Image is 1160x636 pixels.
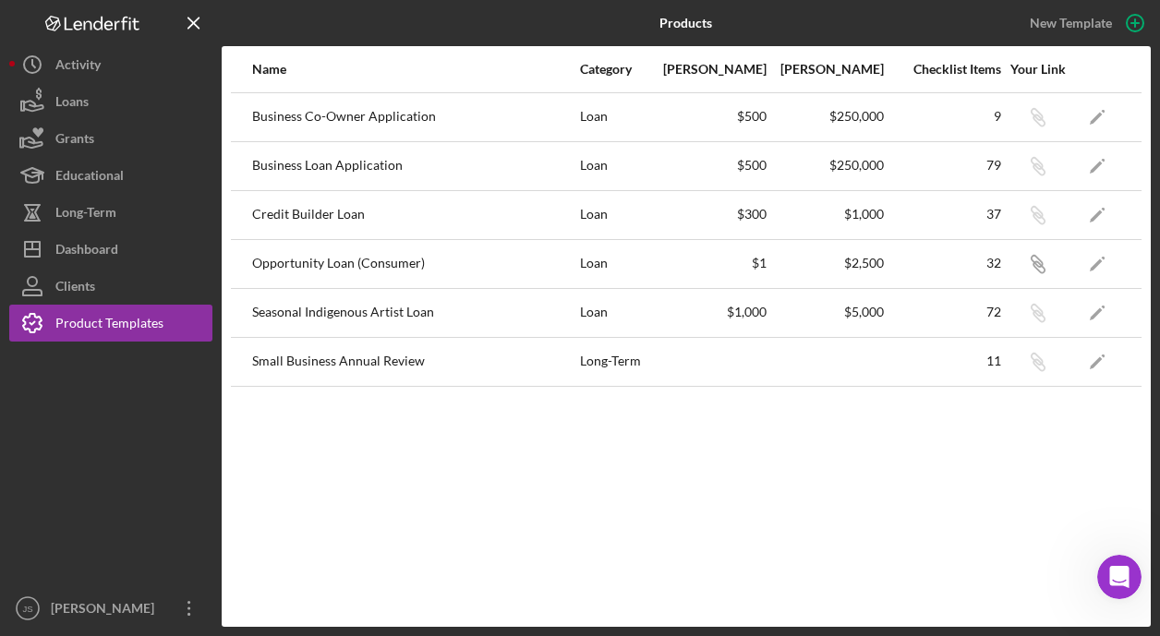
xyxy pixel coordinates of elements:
[768,158,884,173] div: $250,000
[580,241,649,287] div: Loan
[580,290,649,336] div: Loan
[768,256,884,270] div: $2,500
[252,339,578,385] div: Small Business Annual Review
[580,143,649,189] div: Loan
[886,354,1001,368] div: 11
[651,62,767,77] div: [PERSON_NAME]
[55,231,118,272] div: Dashboard
[55,120,94,162] div: Grants
[651,305,767,319] div: $1,000
[1097,555,1142,599] iframe: Intercom live chat
[886,207,1001,222] div: 37
[9,46,212,83] button: Activity
[55,46,101,88] div: Activity
[252,192,578,238] div: Credit Builder Loan
[29,462,43,476] button: Upload attachment
[88,462,103,476] button: Gif picker
[22,604,32,614] text: JS
[58,462,73,476] button: Emoji picker
[768,207,884,222] div: $1,000
[768,62,884,77] div: [PERSON_NAME]
[580,94,649,140] div: Loan
[1003,62,1072,77] div: Your Link
[55,194,116,235] div: Long-Term
[886,158,1001,173] div: 79
[15,54,355,479] div: David says…
[55,305,163,346] div: Product Templates
[651,207,767,222] div: $300
[30,65,288,83] div: Hi [PERSON_NAME],
[9,305,212,342] button: Product Templates
[30,210,284,280] b: Is there functionality that you’d like to see us build that would bring you even more value?
[252,241,578,287] div: Opportunity Loan (Consumer)
[30,92,288,147] div: If you’re receiving this message, it seems you've logged at least 30 sessions. Well done!
[9,120,212,157] button: Grants
[886,109,1001,124] div: 9
[252,62,578,77] div: Name
[768,109,884,124] div: $250,000
[16,423,354,454] textarea: Message…
[9,231,212,268] button: Dashboard
[12,7,47,42] button: go back
[30,155,288,282] div: As you know, we're constantly looking for ways to improving the platform, and I'd love to hear yo...
[651,158,767,173] div: $500
[30,292,288,364] div: While we're not able to build everything that's requested, your input is helping to shape our lon...
[768,305,884,319] div: $5,000
[9,83,212,120] button: Loans
[9,268,212,305] button: Clients
[651,256,767,270] div: $1
[15,54,303,438] div: Hi [PERSON_NAME],If you’re receiving this message, it seems you've logged at least 30 sessions. W...
[55,157,124,198] div: Educational
[317,454,346,484] button: Send a message…
[252,143,578,189] div: Business Loan Application
[90,9,210,23] h1: [PERSON_NAME]
[252,94,578,140] div: Business Co-Owner Application
[1019,9,1151,37] button: New Template
[46,590,166,631] div: [PERSON_NAME]
[651,109,767,124] div: $500
[324,7,357,41] div: Close
[53,10,82,40] img: Profile image for David
[90,23,201,42] p: Active over [DATE]
[9,590,212,627] button: JS[PERSON_NAME]
[886,256,1001,270] div: 32
[580,339,649,385] div: Long-Term
[1030,9,1112,37] div: New Template
[30,373,288,427] div: Looking forward to hearing from you, [PERSON_NAME] / Co-founder of Lenderfit
[659,16,712,30] b: Products
[289,7,324,42] button: Home
[886,305,1001,319] div: 72
[580,62,649,77] div: Category
[886,62,1001,77] div: Checklist Items
[9,194,212,231] button: Long-Term
[252,290,578,336] div: Seasonal Indigenous Artist Loan
[117,462,132,476] button: Start recording
[55,268,95,309] div: Clients
[9,157,212,194] button: Educational
[55,83,89,125] div: Loans
[580,192,649,238] div: Loan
